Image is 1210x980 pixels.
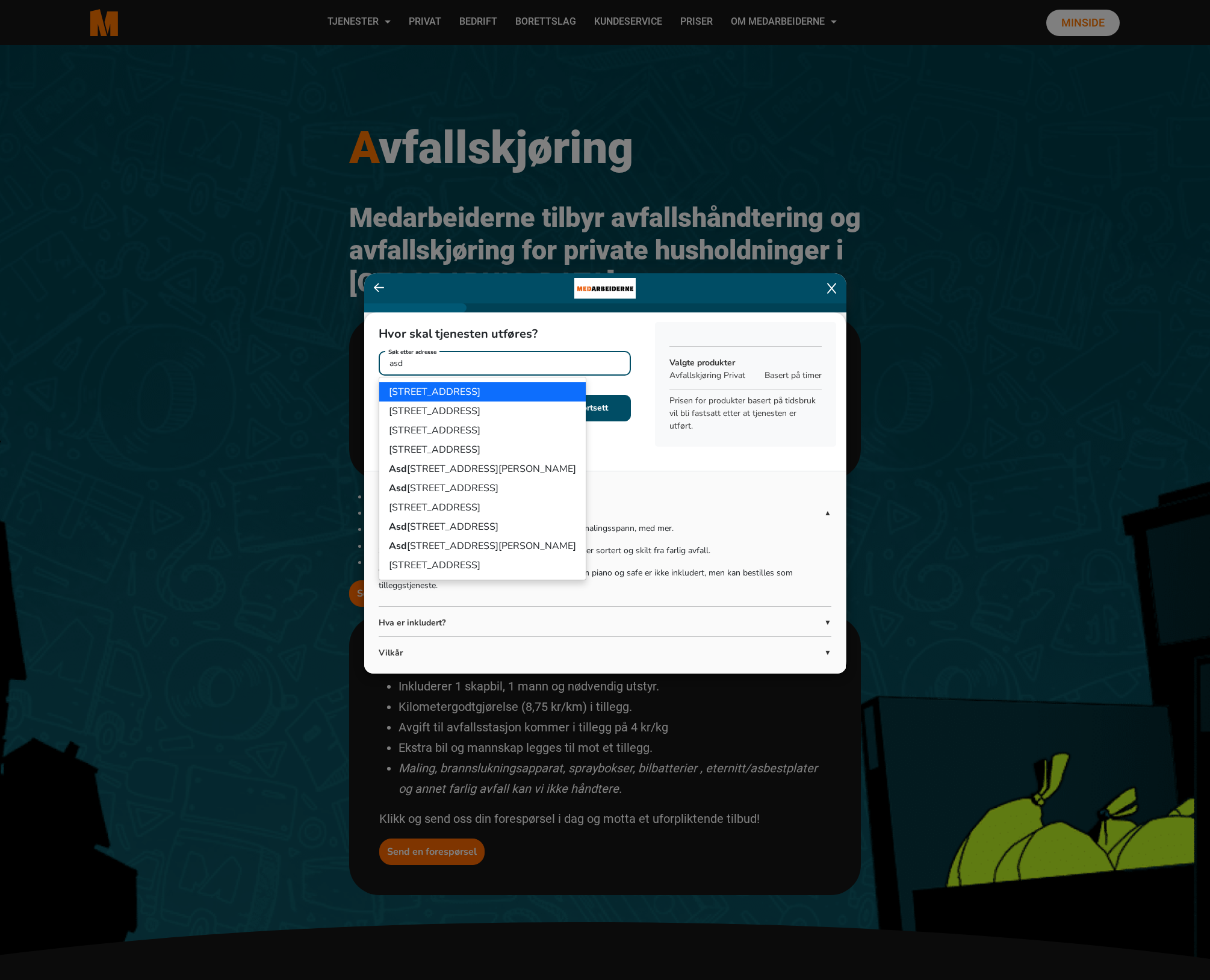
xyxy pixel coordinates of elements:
[389,539,576,553] ngb-highlight: [STREET_ADDRESS][PERSON_NAME]
[379,522,831,535] p: Farlig avfall er gassbeholdere, medisiner, malingsspann, med mer.
[389,539,407,553] span: Asd
[379,616,824,629] p: Hva er inkludert?
[379,566,831,592] p: Transport av tunge gjenstander som piano og safe er ikke inkludert, men kan bestilles som tillegg...
[389,520,407,533] span: Asd
[379,351,631,376] input: Søk...
[824,507,831,518] span: ▲
[379,647,824,659] p: Vilkår
[389,405,480,418] ngb-highlight: [STREET_ADDRESS]
[379,507,824,519] p: Hva er ikke inkludert?
[669,369,759,382] p: Avfallskjøring Privat
[389,559,480,572] ngb-highlight: [STREET_ADDRESS]
[824,647,831,658] span: ▼
[389,482,407,495] span: Asd
[765,369,822,382] span: Basert på timer
[669,357,735,368] b: Valgte produkter
[389,520,498,533] ngb-highlight: [STREET_ADDRESS]
[389,482,498,495] ngb-highlight: [STREET_ADDRESS]
[379,486,831,507] p: Produktinformasjon
[577,402,608,414] b: Fortsett
[379,327,631,341] h5: Hvor skal tjenesten utføres?
[379,544,831,557] p: [PERSON_NAME] må selv sørge for at avfall er sortert og skilt fra farlig avfall.
[389,443,480,456] ngb-highlight: [STREET_ADDRESS]
[389,462,576,476] ngb-highlight: [STREET_ADDRESS][PERSON_NAME]
[389,462,407,476] span: Asd
[389,424,480,437] ngb-highlight: [STREET_ADDRESS]
[389,385,480,399] ngb-highlight: [STREET_ADDRESS]
[574,273,636,303] img: bacdd172-0455-430b-bf8f-cf411a8648e0
[389,501,480,514] ngb-highlight: [STREET_ADDRESS]
[824,617,831,628] span: ▼
[669,394,822,432] p: Prisen for produkter basert på tidsbruk vil bli fastsatt etter at tjenesten er utført.
[554,395,631,421] button: Fortsett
